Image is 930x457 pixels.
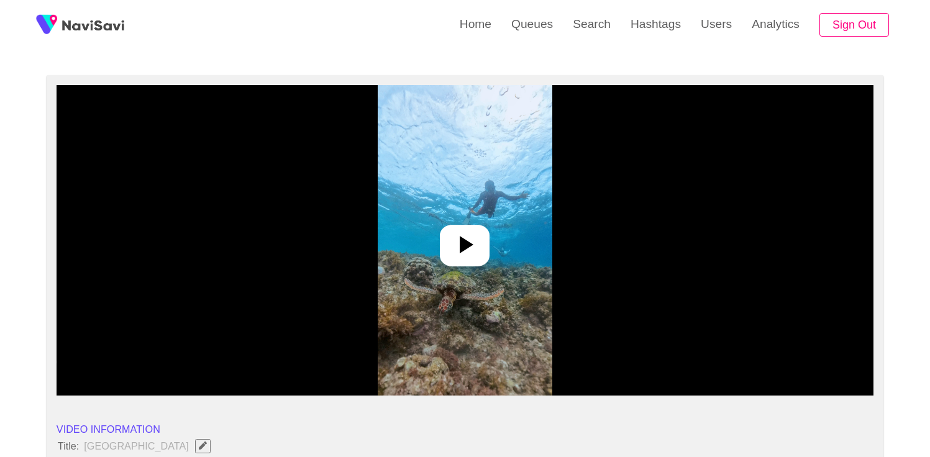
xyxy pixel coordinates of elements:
[62,19,124,31] img: fireSpot
[83,438,218,455] span: [GEOGRAPHIC_DATA]
[57,440,80,452] span: Title:
[198,441,208,450] span: Edit Field
[195,439,211,453] button: Edit Field
[57,422,873,437] li: VIDEO INFORMATION
[378,85,552,396] img: video poster
[819,13,889,37] button: Sign Out
[31,9,62,40] img: fireSpot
